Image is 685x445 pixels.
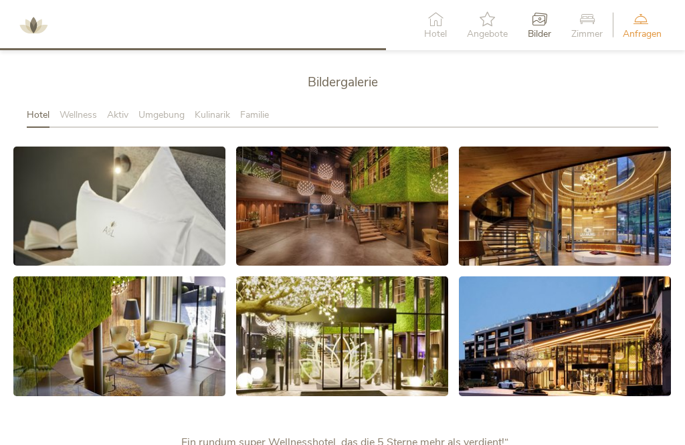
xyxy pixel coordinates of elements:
[571,29,603,39] span: Zimmer
[13,5,54,46] img: AMONTI & LUNARIS Wellnessresort
[27,108,50,121] span: Hotel
[13,20,54,29] a: AMONTI & LUNARIS Wellnessresort
[467,29,508,39] span: Angebote
[623,29,662,39] span: Anfragen
[424,29,447,39] span: Hotel
[195,108,230,121] span: Kulinarik
[528,29,551,39] span: Bilder
[60,108,97,121] span: Wellness
[107,108,128,121] span: Aktiv
[240,108,269,121] span: Familie
[138,108,185,121] span: Umgebung
[308,74,378,91] span: Bildergalerie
